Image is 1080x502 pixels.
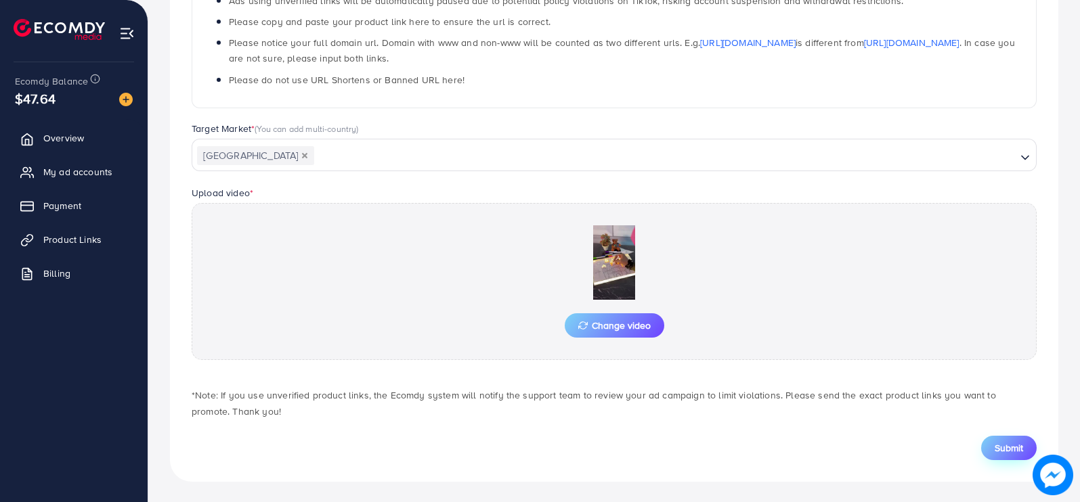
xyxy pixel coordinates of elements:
[10,260,137,287] a: Billing
[301,152,308,159] button: Deselect Pakistan
[981,436,1037,460] button: Submit
[864,36,959,49] a: [URL][DOMAIN_NAME]
[995,441,1023,455] span: Submit
[229,73,465,87] span: Please do not use URL Shortens or Banned URL here!
[192,122,359,135] label: Target Market
[14,19,105,40] img: logo
[229,36,1015,65] span: Please notice your full domain url. Domain with www and non-www will be counted as two different ...
[43,233,102,246] span: Product Links
[192,186,253,200] label: Upload video
[43,131,84,145] span: Overview
[15,89,56,108] span: $47.64
[10,158,137,185] a: My ad accounts
[43,165,112,179] span: My ad accounts
[197,146,314,165] span: [GEOGRAPHIC_DATA]
[119,93,133,106] img: image
[10,124,137,152] a: Overview
[546,225,682,300] img: Preview Image
[1033,455,1073,495] img: image
[255,122,358,135] span: (You can add multi-country)
[316,145,1015,166] input: Search for option
[192,387,1037,419] p: *Note: If you use unverified product links, the Ecomdy system will notify the support team to rev...
[119,26,135,41] img: menu
[10,192,137,219] a: Payment
[565,313,664,338] button: Change video
[700,36,796,49] a: [URL][DOMAIN_NAME]
[43,267,70,280] span: Billing
[192,139,1037,171] div: Search for option
[15,74,88,88] span: Ecomdy Balance
[578,321,651,330] span: Change video
[43,199,81,212] span: Payment
[229,15,550,28] span: Please copy and paste your product link here to ensure the url is correct.
[10,226,137,253] a: Product Links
